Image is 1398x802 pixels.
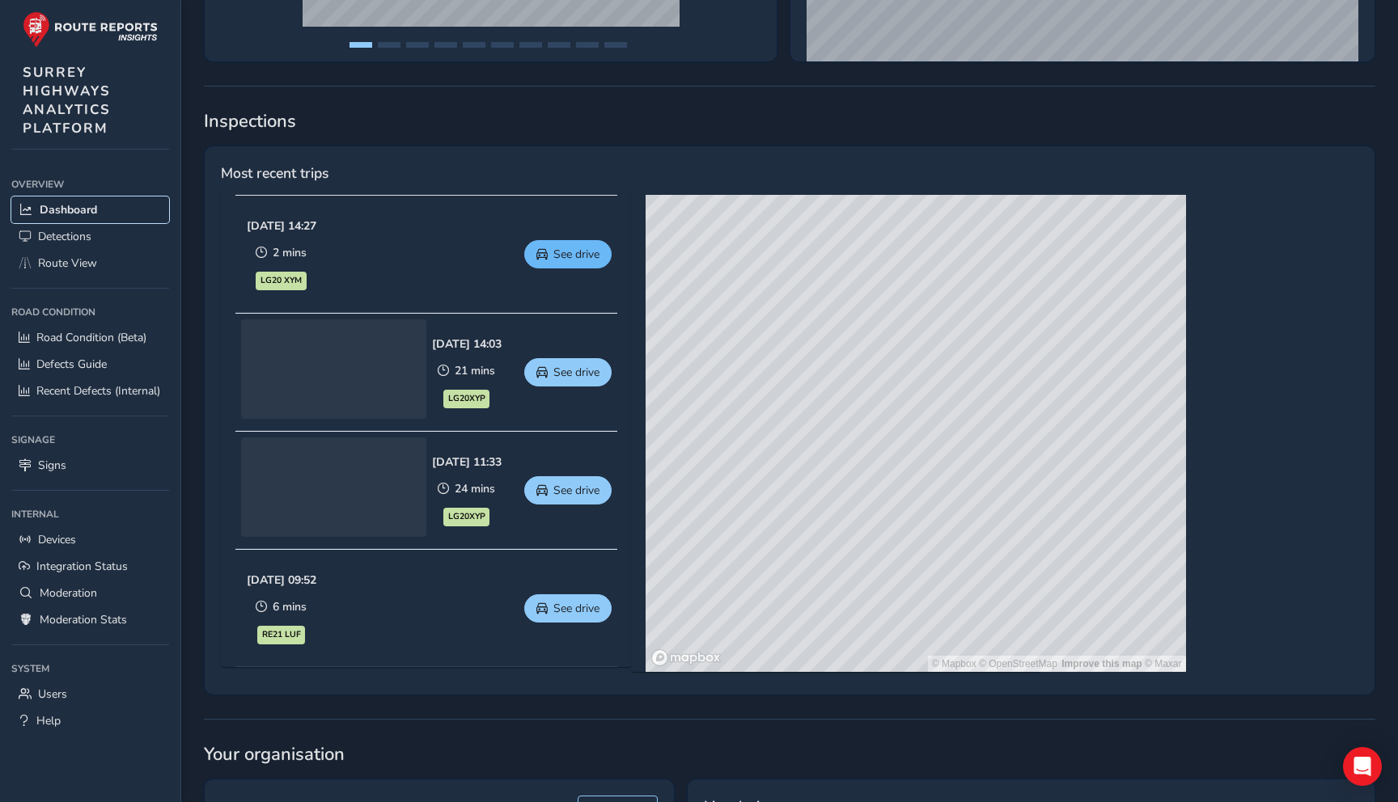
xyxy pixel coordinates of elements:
button: Page 7 [519,42,542,48]
span: Moderation [40,585,97,601]
button: Page 10 [604,42,627,48]
span: 2 mins [402,245,436,260]
a: Recent Defects (Internal) [11,378,169,404]
span: See drive [683,365,729,380]
span: 6 mins [402,599,436,614]
span: LG20XYP [513,392,550,405]
div: [DATE] 14:27 [376,218,446,234]
a: Road Condition (Beta) [11,324,169,351]
span: LG20XYP [513,510,550,523]
span: Most recent trips [221,163,328,184]
span: LG20 XYM [390,274,431,287]
a: Defects Guide [11,351,169,378]
div: Internal [11,502,169,526]
a: Moderation Stats [11,606,169,633]
button: See drive [654,358,741,386]
span: Defects Guide [36,357,107,372]
button: Page 1 [349,42,372,48]
span: SURREY HIGHWAYS ANALYTICS PLATFORM [23,63,111,137]
div: [DATE] 09:52 [376,572,446,588]
a: Integration Status [11,553,169,580]
img: rrgpu-1614524600096 [241,201,371,306]
span: Moderation Stats [40,612,127,627]
button: Page 2 [378,42,400,48]
button: Page 8 [548,42,570,48]
span: Road Condition (Beta) [36,330,146,345]
span: See drive [683,247,729,262]
a: Moderation [11,580,169,606]
button: Page 4 [434,42,457,48]
div: Open Intercom Messenger [1343,747,1382,786]
button: See drive [654,240,741,268]
span: RE21 LUF [392,628,430,641]
span: Users [38,686,67,702]
div: [DATE] 11:33 [497,454,566,470]
span: Inspections [204,109,1375,133]
a: Devices [11,526,169,553]
img: rrgpu-1614524600063 [241,555,371,661]
button: Page 3 [406,42,429,48]
img: rr logo [23,11,158,48]
span: Signs [38,458,66,473]
span: Devices [38,532,76,547]
a: Detections [11,223,169,250]
button: See drive [654,476,741,504]
a: Users [11,681,169,707]
span: 24 mins [519,481,560,496]
div: [DATE] 14:03 [497,336,566,352]
div: System [11,656,169,681]
a: Help [11,707,169,734]
span: Dashboard [40,202,97,217]
button: Page 9 [576,42,599,48]
button: See drive [654,594,741,623]
div: Road Condition [11,300,169,324]
span: 21 mins [519,363,560,378]
span: Help [36,713,61,728]
span: Detections [38,229,91,244]
span: Route View [38,255,97,271]
span: See drive [683,483,729,498]
button: Page 6 [491,42,514,48]
span: Recent Defects (Internal) [36,383,160,399]
span: Your organisation [204,742,1375,766]
a: Route View [11,250,169,276]
div: Overview [11,172,169,196]
span: See drive [683,601,729,616]
span: Integration Status [36,559,128,574]
a: Dashboard [11,196,169,223]
a: Signs [11,452,169,479]
button: Page 5 [463,42,485,48]
div: Signage [11,428,169,452]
